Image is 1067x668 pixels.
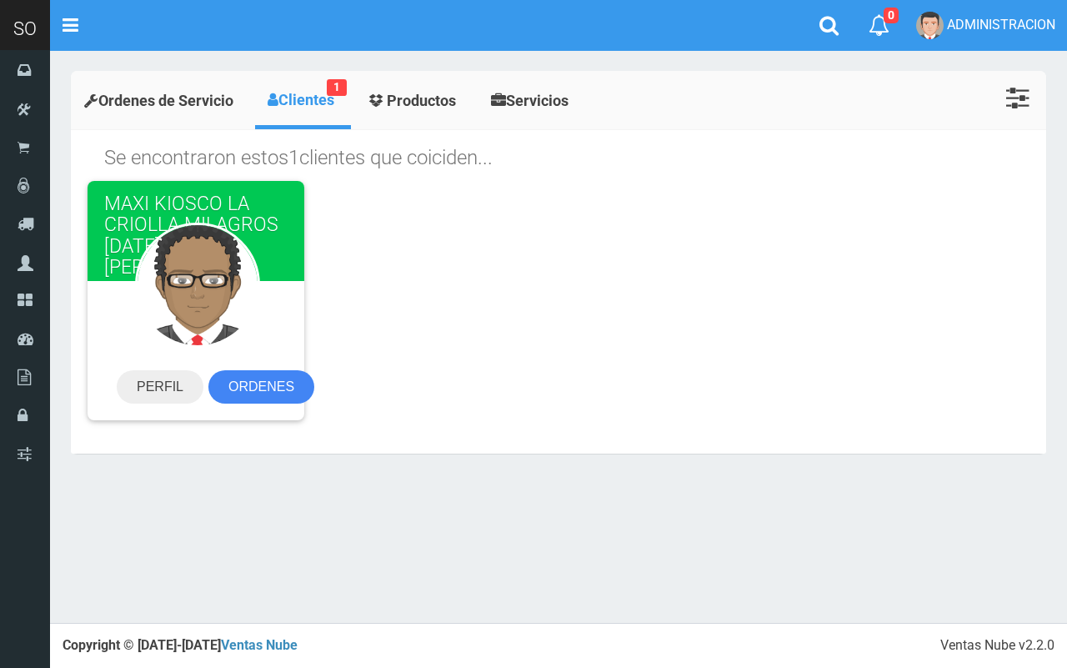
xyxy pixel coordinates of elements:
span: 0 [884,8,899,23]
a: PERFIL [117,370,203,404]
img: User Image [916,12,944,39]
span: MAXI KIOSCO LA CRIOLLA MILAGROS [DATE] [PERSON_NAME] [104,193,278,279]
span: ADMINISTRACION [947,17,1055,33]
a: ORDENES [208,370,314,404]
span: Productos [387,92,456,109]
span: Clientes [278,91,334,108]
a: Ventas Nube [221,637,298,653]
a: Ordenes de Servicio [71,75,251,127]
strong: Copyright © [DATE]-[DATE] [63,637,298,653]
h1: Se encontraron estos clientes que coiciden... [104,147,1029,168]
small: 1 [327,79,347,96]
img: User Avatar [135,223,260,348]
div: Ventas Nube v2.2.0 [940,636,1054,655]
span: Ordenes de Servicio [98,92,233,109]
a: Productos [355,75,473,127]
a: Clientes1 [255,75,351,125]
span: 1 [288,146,299,169]
a: Servicios [478,75,586,127]
span: Servicios [506,92,569,109]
